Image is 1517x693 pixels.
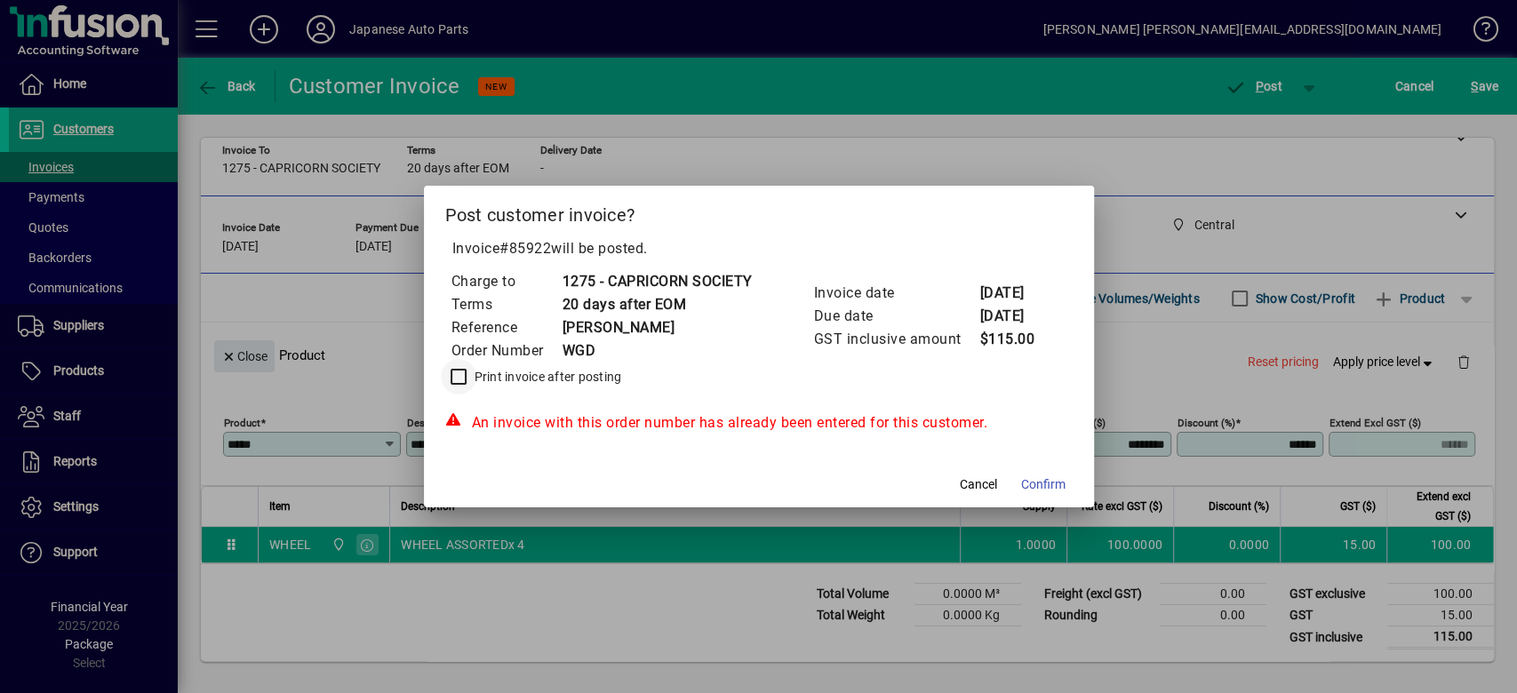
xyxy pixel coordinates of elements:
[813,328,979,351] td: GST inclusive amount
[979,305,1050,328] td: [DATE]
[1014,468,1073,500] button: Confirm
[445,412,1073,434] div: An invoice with this order number has already been entered for this customer.
[451,293,562,316] td: Terms
[979,282,1050,305] td: [DATE]
[562,293,753,316] td: 20 days after EOM
[950,468,1007,500] button: Cancel
[451,316,562,339] td: Reference
[451,339,562,362] td: Order Number
[813,305,979,328] td: Due date
[1021,475,1066,494] span: Confirm
[562,316,753,339] td: [PERSON_NAME]
[445,238,1073,259] p: Invoice will be posted .
[451,270,562,293] td: Charge to
[562,270,753,293] td: 1275 - CAPRICORN SOCIETY
[979,328,1050,351] td: $115.00
[471,368,622,386] label: Print invoice after posting
[499,240,551,257] span: #85922
[813,282,979,305] td: Invoice date
[424,186,1094,237] h2: Post customer invoice?
[562,339,753,362] td: WGD
[960,475,997,494] span: Cancel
